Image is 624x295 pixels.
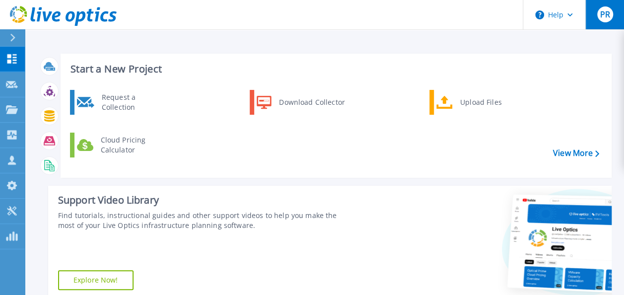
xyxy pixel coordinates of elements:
[97,92,169,112] div: Request a Collection
[96,135,169,155] div: Cloud Pricing Calculator
[600,10,610,18] span: PR
[455,92,529,112] div: Upload Files
[553,148,599,158] a: View More
[70,133,172,157] a: Cloud Pricing Calculator
[58,211,351,230] div: Find tutorials, instructional guides and other support videos to help you make the most of your L...
[274,92,349,112] div: Download Collector
[58,270,134,290] a: Explore Now!
[429,90,531,115] a: Upload Files
[58,194,351,207] div: Support Video Library
[70,64,599,74] h3: Start a New Project
[250,90,351,115] a: Download Collector
[70,90,172,115] a: Request a Collection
